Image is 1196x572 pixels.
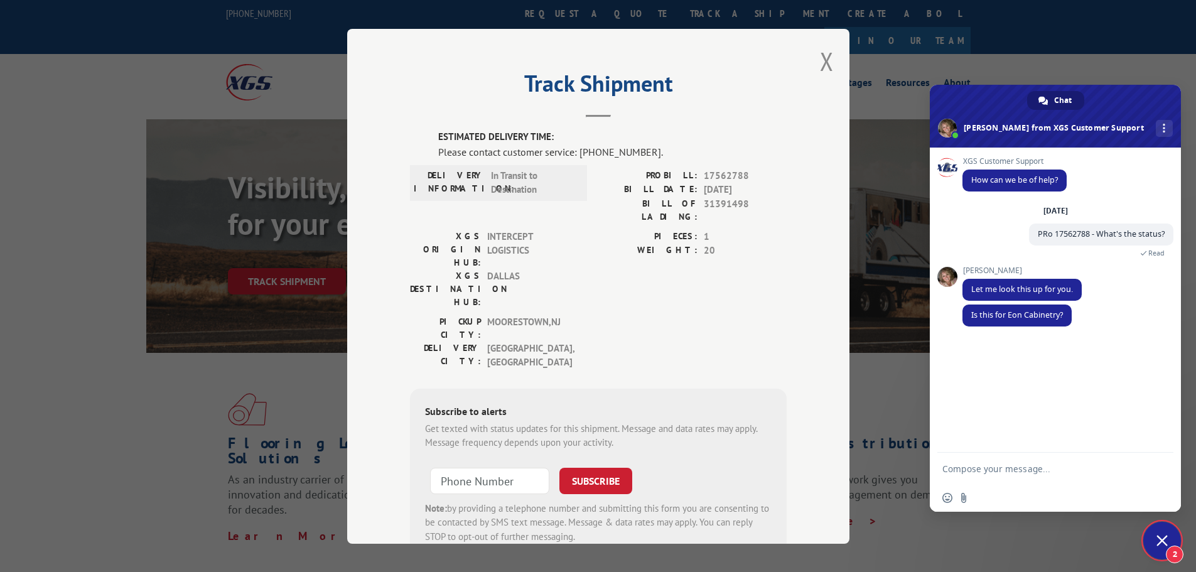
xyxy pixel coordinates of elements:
span: XGS Customer Support [962,157,1067,166]
strong: Note: [425,502,447,514]
span: In Transit to Destination [491,168,576,197]
span: Let me look this up for you. [971,284,1073,294]
div: Get texted with status updates for this shipment. Message and data rates may apply. Message frequ... [425,421,772,450]
span: How can we be of help? [971,175,1058,185]
div: Subscribe to alerts [425,403,772,421]
label: BILL DATE: [598,183,698,197]
label: PIECES: [598,229,698,244]
span: PRo 17562788 - What's the status? [1038,229,1165,239]
label: DELIVERY CITY: [410,341,481,369]
span: MOORESTOWN , NJ [487,315,572,341]
span: Chat [1054,91,1072,110]
input: Phone Number [430,467,549,494]
span: [GEOGRAPHIC_DATA] , [GEOGRAPHIC_DATA] [487,341,572,369]
div: Please contact customer service: [PHONE_NUMBER]. [438,144,787,159]
button: SUBSCRIBE [559,467,632,494]
span: 2 [1166,546,1183,563]
div: by providing a telephone number and submitting this form you are consenting to be contacted by SM... [425,501,772,544]
label: WEIGHT: [598,244,698,258]
label: PROBILL: [598,168,698,183]
a: Chat [1027,91,1084,110]
label: XGS ORIGIN HUB: [410,229,481,269]
span: Send a file [959,493,969,503]
label: ESTIMATED DELIVERY TIME: [438,130,787,144]
h2: Track Shipment [410,75,787,99]
label: BILL OF LADING: [598,197,698,223]
label: XGS DESTINATION HUB: [410,269,481,308]
span: DALLAS [487,269,572,308]
a: Close chat [1143,522,1181,559]
span: [DATE] [704,183,787,197]
div: [DATE] [1043,207,1068,215]
span: Is this for Eon Cabinetry? [971,310,1063,320]
span: Read [1148,249,1165,257]
button: Close modal [820,45,834,78]
span: Insert an emoji [942,493,952,503]
span: 31391498 [704,197,787,223]
span: 17562788 [704,168,787,183]
label: DELIVERY INFORMATION: [414,168,485,197]
label: PICKUP CITY: [410,315,481,341]
span: [PERSON_NAME] [962,266,1082,275]
span: 1 [704,229,787,244]
span: INTERCEPT LOGISTICS [487,229,572,269]
span: 20 [704,244,787,258]
textarea: Compose your message... [942,453,1143,484]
